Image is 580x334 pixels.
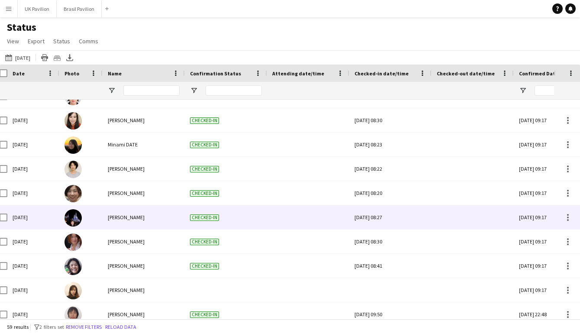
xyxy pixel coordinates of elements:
[28,37,45,45] span: Export
[7,230,59,253] div: [DATE]
[39,52,50,63] app-action-btn: Print
[64,52,75,63] app-action-btn: Export XLSX
[64,233,82,251] img: Mako TANIGUCHI
[514,133,574,156] div: [DATE] 09:17
[7,157,59,181] div: [DATE]
[64,258,82,275] img: Naoko TSUJI
[50,36,74,47] a: Status
[354,70,409,77] span: Checked-in date/time
[108,117,145,123] span: [PERSON_NAME]
[7,133,59,156] div: [DATE]
[354,230,426,253] div: [DATE] 08:30
[354,108,426,132] div: [DATE] 08:30
[190,214,219,221] span: Checked-in
[108,190,145,196] span: [PERSON_NAME]
[18,0,57,17] button: UK Pavilion
[3,36,23,47] a: View
[206,85,262,96] input: Confirmation Status Filter Input
[7,108,59,132] div: [DATE]
[190,166,219,172] span: Checked-in
[514,278,574,302] div: [DATE] 09:17
[64,185,82,202] img: Midori MIYAKO
[108,238,145,245] span: [PERSON_NAME]
[3,52,32,63] button: [DATE]
[514,230,574,253] div: [DATE] 09:17
[272,70,324,77] span: Attending date/time
[535,85,569,96] input: Confirmed Date Filter Input
[7,278,59,302] div: [DATE]
[190,311,219,318] span: Checked-in
[190,87,198,94] button: Open Filter Menu
[190,142,219,148] span: Checked-in
[108,287,145,293] span: [PERSON_NAME]
[519,87,527,94] button: Open Filter Menu
[514,302,574,326] div: [DATE] 22:48
[514,108,574,132] div: [DATE] 09:17
[64,306,82,324] img: Tomoko YAMAMOTO
[190,239,219,245] span: Checked-in
[52,52,62,63] app-action-btn: Crew files as ZIP
[190,70,241,77] span: Confirmation Status
[354,157,426,181] div: [DATE] 08:22
[13,70,25,77] span: Date
[64,209,82,227] img: Hitomi MATSUDA
[437,70,495,77] span: Checked-out date/time
[514,254,574,278] div: [DATE] 09:17
[354,133,426,156] div: [DATE] 08:23
[354,181,426,205] div: [DATE] 08:20
[39,324,64,330] span: 2 filters set
[64,161,82,178] img: Toshiko SUMINO
[53,37,70,45] span: Status
[354,254,426,278] div: [DATE] 08:41
[7,302,59,326] div: [DATE]
[519,70,558,77] span: Confirmed Date
[7,205,59,229] div: [DATE]
[7,37,19,45] span: View
[190,117,219,124] span: Checked-in
[79,37,98,45] span: Comms
[64,136,82,154] img: Minami DATE
[7,181,59,205] div: [DATE]
[103,322,138,332] button: Reload data
[514,205,574,229] div: [DATE] 09:17
[108,311,145,318] span: [PERSON_NAME]
[64,282,82,299] img: Yuri ITO
[190,190,219,197] span: Checked-in
[57,0,102,17] button: Brasil Pavilion
[7,254,59,278] div: [DATE]
[108,165,145,172] span: [PERSON_NAME]
[75,36,102,47] a: Comms
[354,302,426,326] div: [DATE] 09:50
[514,157,574,181] div: [DATE] 09:17
[108,70,122,77] span: Name
[64,70,79,77] span: Photo
[354,205,426,229] div: [DATE] 08:27
[108,87,116,94] button: Open Filter Menu
[64,112,82,130] img: Kanon ONO
[123,85,180,96] input: Name Filter Input
[108,214,145,221] span: [PERSON_NAME]
[190,263,219,269] span: Checked-in
[108,263,145,269] span: [PERSON_NAME]
[514,181,574,205] div: [DATE] 09:17
[108,141,138,148] span: Minami DATE
[64,322,103,332] button: Remove filters
[24,36,48,47] a: Export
